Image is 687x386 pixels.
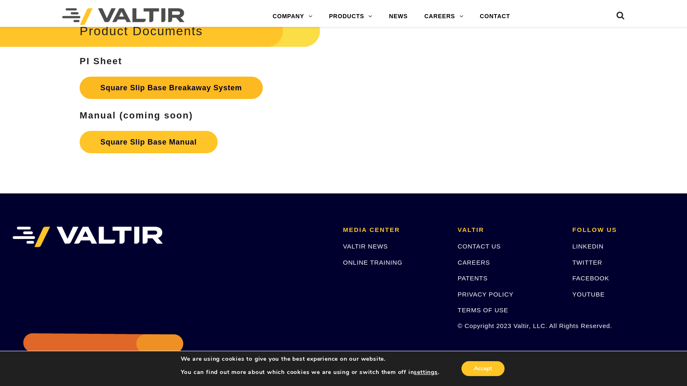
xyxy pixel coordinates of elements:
a: CAREERS [458,259,490,266]
a: Square Slip Base Breakaway System [80,77,263,99]
a: TWITTER [572,259,602,266]
a: CAREERS [416,8,471,25]
a: VALTIR NEWS [343,243,388,250]
a: Square Slip Base Manual [80,131,217,153]
strong: PI Sheet [80,56,122,66]
a: CONTACT US [458,243,501,250]
h2: MEDIA CENTER [343,227,445,234]
a: PATENTS [458,275,488,282]
h2: FOLLOW US [572,227,675,234]
a: COMPANY [265,8,321,25]
a: PRODUCTS [320,8,381,25]
a: LINKEDIN [572,243,604,250]
button: Accept [461,361,505,376]
a: NEWS [381,8,416,25]
button: settings [414,369,437,376]
a: TERMS OF USE [458,306,508,314]
a: CONTACT [471,8,518,25]
p: You can find out more about which cookies we are using or switch them off in . [181,369,439,376]
a: PRIVACY POLICY [458,291,514,298]
p: We are using cookies to give you the best experience on our website. [181,355,439,363]
a: FACEBOOK [572,275,609,282]
h2: VALTIR [458,227,560,234]
a: YOUTUBE [572,291,604,298]
img: VALTIR [12,227,163,247]
img: Valtir [62,8,184,25]
a: ONLINE TRAINING [343,259,402,266]
strong: Manual (coming soon) [80,110,193,121]
p: © Copyright 2023 Valtir, LLC. All Rights Reserved. [458,321,560,331]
